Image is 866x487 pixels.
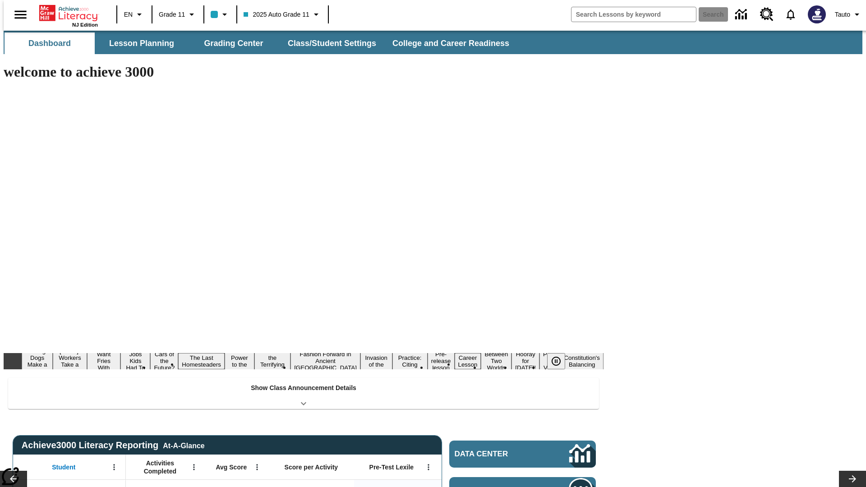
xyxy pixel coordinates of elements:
button: Slide 10 The Invasion of the Free CD [360,346,392,376]
img: Avatar [808,5,826,23]
button: Open Menu [422,460,435,474]
a: Resource Center, Will open in new tab [755,2,779,27]
button: Slide 17 The Constitution's Balancing Act [560,346,603,376]
button: Dashboard [5,32,95,54]
div: At-A-Glance [163,440,204,450]
span: Data Center [455,450,539,459]
button: Open Menu [107,460,121,474]
input: search field [571,7,696,22]
a: Data Center [449,441,596,468]
button: Slide 13 Career Lesson [455,353,481,369]
span: EN [124,10,133,19]
button: Class/Student Settings [281,32,383,54]
button: Profile/Settings [831,6,866,23]
button: Slide 8 Attack of the Terrifying Tomatoes [254,346,290,376]
button: Slide 15 Hooray for Constitution Day! [511,349,539,372]
button: Open side menu [7,1,34,28]
button: Lesson carousel, Next [839,471,866,487]
button: College and Career Readiness [385,32,516,54]
a: Notifications [779,3,802,26]
span: Grade 11 [159,10,185,19]
button: Grading Center [189,32,279,54]
h1: welcome to achieve 3000 [4,64,603,80]
button: Class: 2025 Auto Grade 11, Select your class [240,6,325,23]
span: 2025 Auto Grade 11 [244,10,309,19]
div: Pause [547,353,574,369]
span: NJ Edition [72,22,98,28]
span: Pre-Test Lexile [369,463,414,471]
a: Home [39,4,98,22]
button: Slide 2 Labor Day: Workers Take a Stand [53,346,87,376]
span: Activities Completed [130,459,190,475]
button: Grade: Grade 11, Select a grade [155,6,201,23]
div: Home [39,3,98,28]
button: Slide 7 Solar Power to the People [225,346,254,376]
button: Open Menu [250,460,264,474]
button: Language: EN, Select a language [120,6,149,23]
p: Show Class Announcement Details [251,383,356,393]
span: Student [52,463,75,471]
div: SubNavbar [4,31,862,54]
button: Slide 1 Diving Dogs Make a Splash [22,346,53,376]
button: Slide 16 Point of View [539,349,560,372]
button: Slide 12 Pre-release lesson [428,349,455,372]
span: Tauto [835,10,850,19]
a: Data Center [730,2,755,27]
span: Achieve3000 Literacy Reporting [22,440,205,450]
button: Pause [547,353,565,369]
button: Lesson Planning [97,32,187,54]
button: Slide 6 The Last Homesteaders [178,353,225,369]
button: Slide 9 Fashion Forward in Ancient Rome [290,349,360,372]
button: Slide 4 Dirty Jobs Kids Had To Do [120,343,150,379]
button: Slide 11 Mixed Practice: Citing Evidence [392,346,428,376]
span: Score per Activity [285,463,338,471]
button: Open Menu [187,460,201,474]
div: Show Class Announcement Details [8,378,599,409]
button: Select a new avatar [802,3,831,26]
button: Class color is light blue. Change class color [207,6,234,23]
div: SubNavbar [4,32,517,54]
button: Slide 5 Cars of the Future? [150,349,178,372]
button: Slide 3 Do You Want Fries With That? [87,343,121,379]
span: Avg Score [216,463,247,471]
button: Slide 14 Between Two Worlds [481,349,511,372]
